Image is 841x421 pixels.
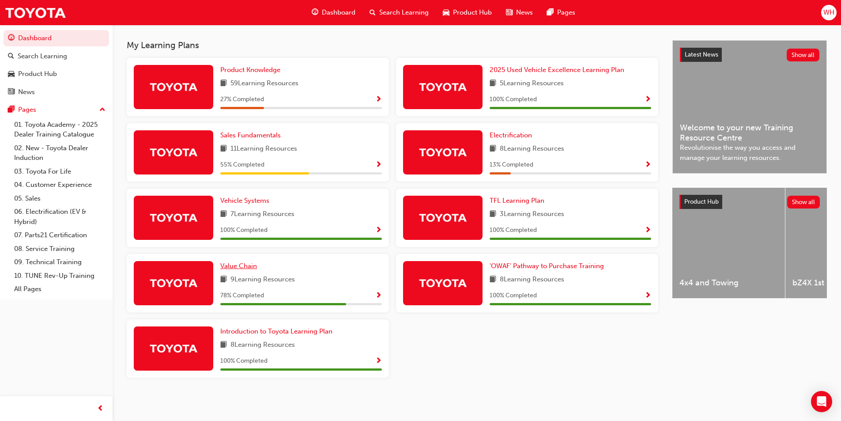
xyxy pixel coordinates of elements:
button: Show Progress [645,225,651,236]
a: 07. Parts21 Certification [11,228,109,242]
span: book-icon [220,144,227,155]
button: Show Progress [375,356,382,367]
span: search-icon [8,53,14,61]
img: Trak [419,210,467,225]
span: pages-icon [547,7,554,18]
img: Trak [419,275,467,291]
div: Search Learning [18,51,67,61]
span: 100 % Completed [490,225,537,235]
div: Pages [18,105,36,115]
span: Pages [557,8,575,18]
span: 7 Learning Resources [230,209,294,220]
a: guage-iconDashboard [305,4,362,22]
span: book-icon [490,144,496,155]
span: news-icon [506,7,513,18]
a: 09. Technical Training [11,255,109,269]
span: 59 Learning Resources [230,78,298,89]
button: Show all [787,196,820,209]
span: Vehicle Systems [220,197,269,205]
div: News [18,87,35,97]
span: TFL Learning Plan [490,197,544,205]
span: 27 % Completed [220,95,264,105]
span: guage-icon [312,7,318,18]
span: Sales Fundamentals [220,131,281,139]
img: Trak [419,144,467,160]
a: 06. Electrification (EV & Hybrid) [11,205,109,228]
span: 'OWAF' Pathway to Purchase Training [490,262,604,270]
img: Trak [149,275,198,291]
a: Dashboard [4,30,109,46]
a: 02. New - Toyota Dealer Induction [11,141,109,165]
span: up-icon [99,104,106,116]
span: 2025 Used Vehicle Excellence Learning Plan [490,66,624,74]
span: prev-icon [97,403,104,414]
span: search-icon [370,7,376,18]
span: 3 Learning Resources [500,209,564,220]
span: Revolutionise the way you access and manage your learning resources. [680,143,819,163]
span: Introduction to Toyota Learning Plan [220,327,332,335]
span: 100 % Completed [490,291,537,301]
span: Show Progress [645,227,651,235]
button: DashboardSearch LearningProduct HubNews [4,28,109,102]
a: Product HubShow all [679,195,820,209]
span: Latest News [685,51,718,58]
span: News [516,8,533,18]
a: 2025 Used Vehicle Excellence Learning Plan [490,65,628,75]
span: book-icon [220,209,227,220]
a: 10. TUNE Rev-Up Training [11,269,109,283]
span: Welcome to your new Training Resource Centre [680,123,819,143]
span: 5 Learning Resources [500,78,564,89]
span: 78 % Completed [220,291,264,301]
a: Trak [4,3,66,23]
a: news-iconNews [499,4,540,22]
a: Sales Fundamentals [220,130,284,140]
a: 04. Customer Experience [11,178,109,192]
a: car-iconProduct Hub [436,4,499,22]
button: WH [821,5,837,20]
button: Show Progress [645,290,651,301]
span: 11 Learning Resources [230,144,297,155]
a: TFL Learning Plan [490,196,548,206]
span: book-icon [220,274,227,285]
span: Value Chain [220,262,257,270]
span: 100 % Completed [490,95,537,105]
a: 01. Toyota Academy - 2025 Dealer Training Catalogue [11,118,109,141]
span: 13 % Completed [490,160,533,170]
button: Show Progress [645,159,651,171]
button: Pages [4,102,109,118]
span: book-icon [490,209,496,220]
button: Show all [787,49,820,61]
span: car-icon [443,7,449,18]
span: pages-icon [8,106,15,114]
a: Search Learning [4,48,109,64]
button: Show Progress [375,290,382,301]
a: search-iconSearch Learning [362,4,436,22]
img: Trak [149,79,198,95]
span: 8 Learning Resources [500,144,564,155]
a: Vehicle Systems [220,196,273,206]
button: Show Progress [375,159,382,171]
a: Latest NewsShow allWelcome to your new Training Resource CentreRevolutionise the way you access a... [672,40,827,174]
span: 4x4 and Towing [679,278,778,288]
button: Show Progress [645,94,651,105]
button: Show Progress [375,225,382,236]
span: Show Progress [375,357,382,365]
a: All Pages [11,282,109,296]
span: 8 Learning Resources [500,274,564,285]
span: Search Learning [379,8,429,18]
a: Latest NewsShow all [680,48,819,62]
span: Product Knowledge [220,66,280,74]
span: book-icon [220,340,227,351]
a: 08. Service Training [11,242,109,256]
img: Trak [419,79,467,95]
h3: My Learning Plans [127,40,658,50]
span: WH [823,8,834,18]
a: Product Knowledge [220,65,284,75]
span: Product Hub [453,8,492,18]
span: book-icon [490,274,496,285]
span: Product Hub [684,198,719,205]
a: Value Chain [220,261,260,271]
span: 100 % Completed [220,356,268,366]
a: pages-iconPages [540,4,582,22]
a: Introduction to Toyota Learning Plan [220,326,336,337]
